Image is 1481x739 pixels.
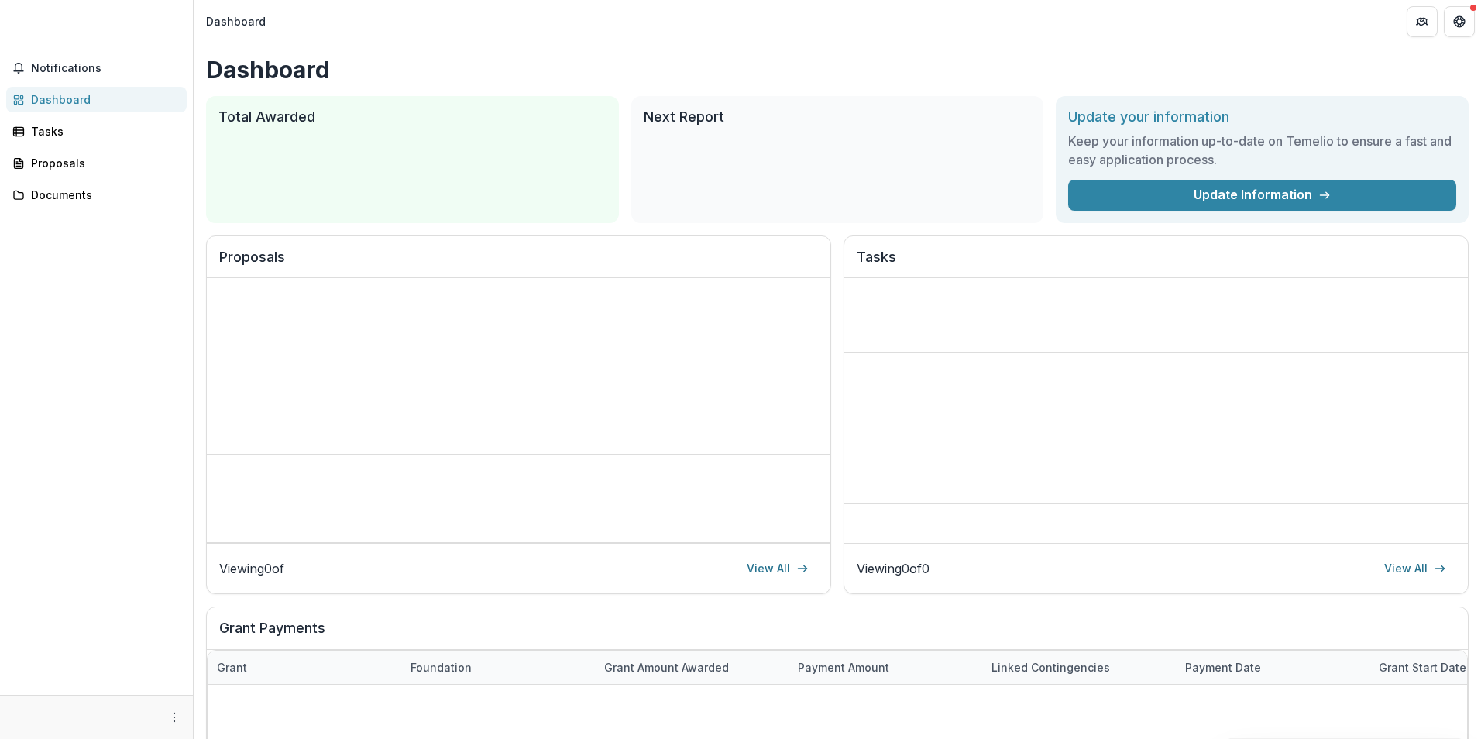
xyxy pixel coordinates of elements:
h2: Tasks [857,249,1455,278]
a: Tasks [6,119,187,144]
h2: Proposals [219,249,818,278]
p: Viewing 0 of [219,559,284,578]
div: Tasks [31,123,174,139]
button: Get Help [1444,6,1475,37]
h2: Next Report [644,108,1032,125]
h2: Update your information [1068,108,1456,125]
a: View All [737,556,818,581]
button: More [165,708,184,727]
div: Documents [31,187,174,203]
h1: Dashboard [206,56,1469,84]
a: View All [1375,556,1455,581]
a: Documents [6,182,187,208]
h2: Grant Payments [219,620,1455,649]
a: Dashboard [6,87,187,112]
p: Viewing 0 of 0 [857,559,929,578]
button: Partners [1407,6,1438,37]
h2: Total Awarded [218,108,606,125]
button: Notifications [6,56,187,81]
span: Notifications [31,62,180,75]
a: Proposals [6,150,187,176]
nav: breadcrumb [200,10,272,33]
div: Dashboard [31,91,174,108]
div: Dashboard [206,13,266,29]
a: Update Information [1068,180,1456,211]
div: Proposals [31,155,174,171]
h3: Keep your information up-to-date on Temelio to ensure a fast and easy application process. [1068,132,1456,169]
